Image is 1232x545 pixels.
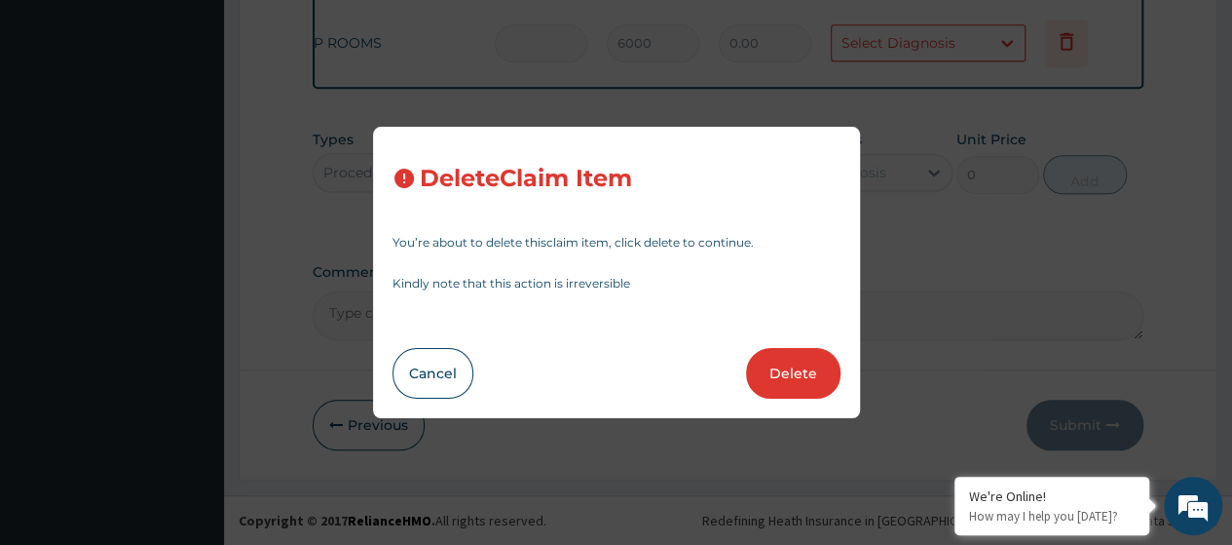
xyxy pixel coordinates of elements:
div: Chat with us now [101,109,327,135]
div: Minimize live chat window [319,10,366,57]
div: We're Online! [969,487,1135,505]
textarea: Type your message and hit 'Enter' [10,349,371,417]
button: Delete [746,348,840,399]
button: Cancel [392,348,473,399]
span: We're online! [113,154,269,351]
p: You’re about to delete this claim item , click delete to continue. [392,237,840,249]
h3: Delete Claim Item [420,166,632,192]
p: Kindly note that this action is irreversible [392,278,840,290]
img: d_794563401_company_1708531726252_794563401 [36,97,79,146]
p: How may I help you today? [969,508,1135,525]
